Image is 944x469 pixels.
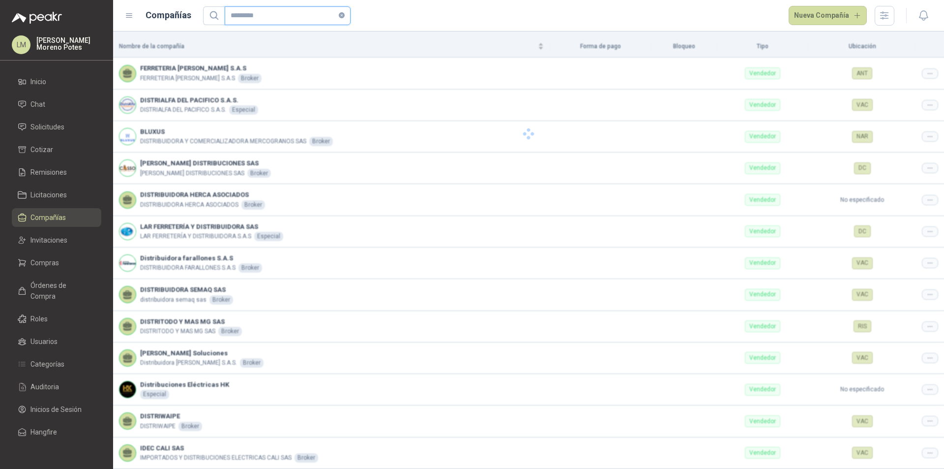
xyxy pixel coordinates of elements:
a: Auditoria [12,377,101,396]
span: Usuarios [30,336,58,347]
span: Hangfire [30,427,57,438]
h1: Compañías [146,8,191,22]
span: Licitaciones [30,189,67,200]
a: Compañías [12,208,101,227]
a: Cotizar [12,140,101,159]
img: Logo peakr [12,12,62,24]
a: Categorías [12,355,101,374]
a: Inicios de Sesión [12,400,101,419]
p: [PERSON_NAME] Moreno Potes [36,37,101,51]
a: Hangfire [12,423,101,441]
span: Categorías [30,359,64,370]
span: Compras [30,257,59,268]
span: Chat [30,99,45,110]
span: close-circle [339,11,345,20]
div: LM [12,35,30,54]
button: Nueva Compañía [789,6,867,26]
span: Solicitudes [30,122,64,132]
a: Invitaciones [12,231,101,250]
a: Usuarios [12,332,101,351]
span: Compañías [30,212,66,223]
a: Solicitudes [12,118,101,136]
a: Remisiones [12,163,101,182]
span: Roles [30,313,48,324]
a: Chat [12,95,101,114]
span: Inicios de Sesión [30,404,82,415]
a: Compras [12,253,101,272]
span: Invitaciones [30,235,67,246]
span: Inicio [30,76,46,87]
span: Cotizar [30,144,53,155]
a: Órdenes de Compra [12,276,101,306]
span: Auditoria [30,381,59,392]
a: Roles [12,310,101,328]
a: Inicio [12,72,101,91]
a: Licitaciones [12,186,101,204]
span: Remisiones [30,167,67,178]
span: close-circle [339,12,345,18]
span: Órdenes de Compra [30,280,92,302]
